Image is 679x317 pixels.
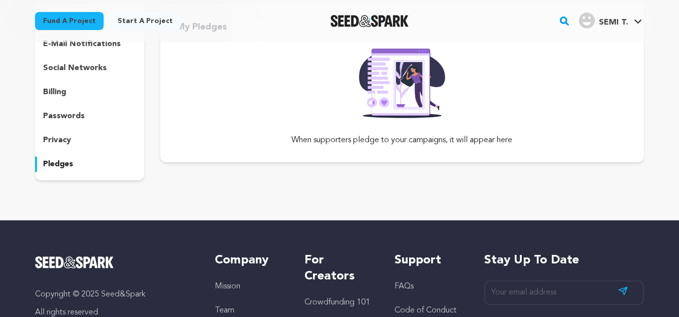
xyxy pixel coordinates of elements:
button: privacy [35,132,144,148]
button: social networks [35,60,144,76]
a: Team [215,306,234,314]
p: pledges [43,158,73,170]
img: user.png [579,13,595,29]
button: billing [35,84,144,100]
a: Crowdfunding 101 [304,298,370,306]
a: SEMI T.'s Profile [577,11,644,29]
a: Code of Conduct [395,306,457,314]
img: Seed&Spark Rafiki Image [351,42,453,118]
p: When supporters pledge to your campaigns, it will appear here [160,134,644,146]
input: Your email address [484,280,644,305]
span: SEMI T. [599,19,628,27]
a: FAQs [395,282,414,290]
p: e-mail notifications [43,38,121,50]
img: Seed&Spark Logo Dark Mode [330,15,409,27]
button: pledges [35,156,144,172]
a: Seed&Spark Homepage [35,256,195,268]
div: SEMI T.'s Profile [579,13,628,29]
p: Copyright © 2025 Seed&Spark [35,288,195,300]
h5: Support [395,252,464,268]
h5: For Creators [304,252,374,284]
p: social networks [43,62,107,74]
a: Start a project [110,12,181,30]
button: passwords [35,108,144,124]
img: Seed&Spark Logo [35,256,114,268]
p: privacy [43,134,71,146]
p: billing [43,86,66,98]
h5: Company [215,252,284,268]
span: SEMI T.'s Profile [577,11,644,32]
p: passwords [43,110,85,122]
h5: Stay up to date [484,252,644,268]
a: Mission [215,282,240,290]
a: Fund a project [35,12,104,30]
button: e-mail notifications [35,36,144,52]
a: Seed&Spark Homepage [330,15,409,27]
